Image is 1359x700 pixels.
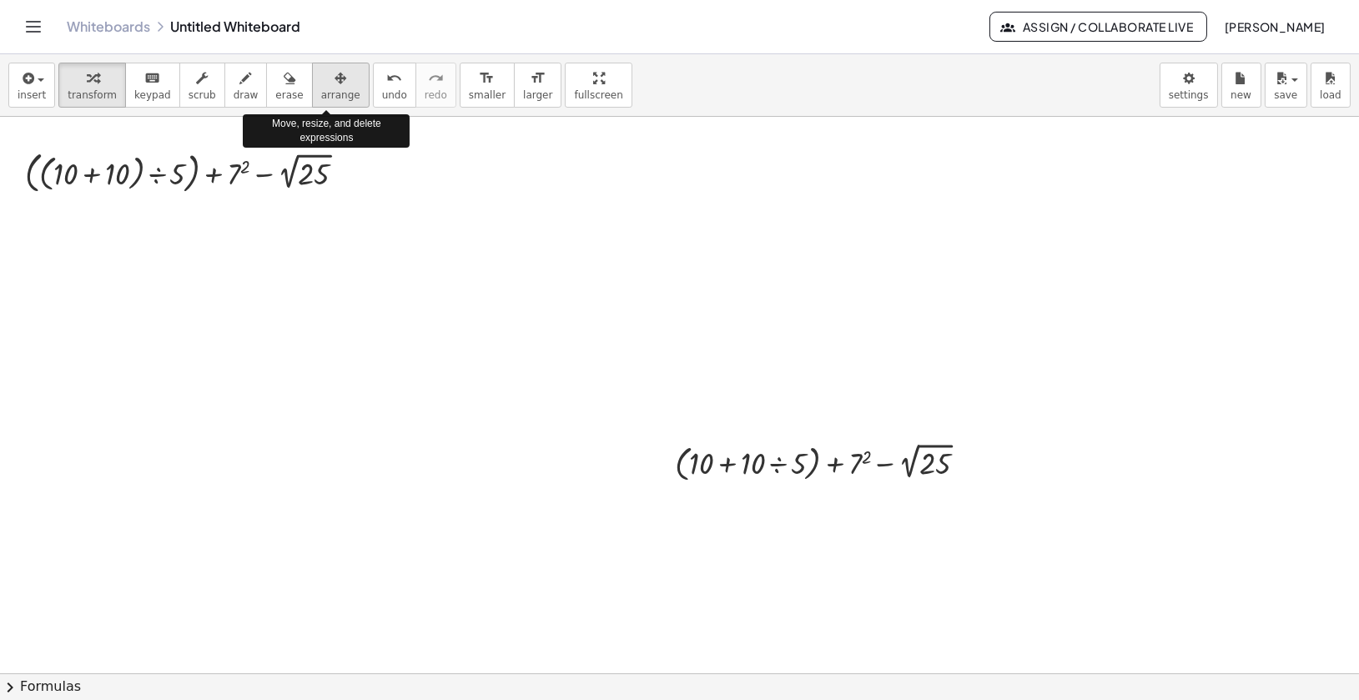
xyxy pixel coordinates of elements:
button: Toggle navigation [20,13,47,40]
span: settings [1169,89,1209,101]
button: new [1221,63,1261,108]
span: transform [68,89,117,101]
button: format_sizelarger [514,63,561,108]
span: scrub [189,89,216,101]
span: keypad [134,89,171,101]
span: fullscreen [574,89,622,101]
button: load [1311,63,1351,108]
button: draw [224,63,268,108]
button: erase [266,63,312,108]
span: [PERSON_NAME] [1224,19,1326,34]
button: [PERSON_NAME] [1211,12,1339,42]
button: fullscreen [565,63,632,108]
span: smaller [469,89,506,101]
span: insert [18,89,46,101]
span: arrange [321,89,360,101]
button: transform [58,63,126,108]
span: erase [275,89,303,101]
i: undo [386,68,402,88]
span: undo [382,89,407,101]
button: Assign / Collaborate Live [989,12,1207,42]
span: load [1320,89,1341,101]
button: undoundo [373,63,416,108]
span: draw [234,89,259,101]
button: scrub [179,63,225,108]
button: keyboardkeypad [125,63,180,108]
i: redo [428,68,444,88]
button: format_sizesmaller [460,63,515,108]
span: save [1274,89,1297,101]
button: settings [1160,63,1218,108]
i: format_size [479,68,495,88]
span: redo [425,89,447,101]
span: larger [523,89,552,101]
div: Move, resize, and delete expressions [243,114,410,148]
span: Assign / Collaborate Live [1004,19,1193,34]
i: format_size [530,68,546,88]
button: redoredo [415,63,456,108]
span: new [1231,89,1251,101]
button: arrange [312,63,370,108]
a: Whiteboards [67,18,150,35]
button: insert [8,63,55,108]
i: keyboard [144,68,160,88]
button: save [1265,63,1307,108]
